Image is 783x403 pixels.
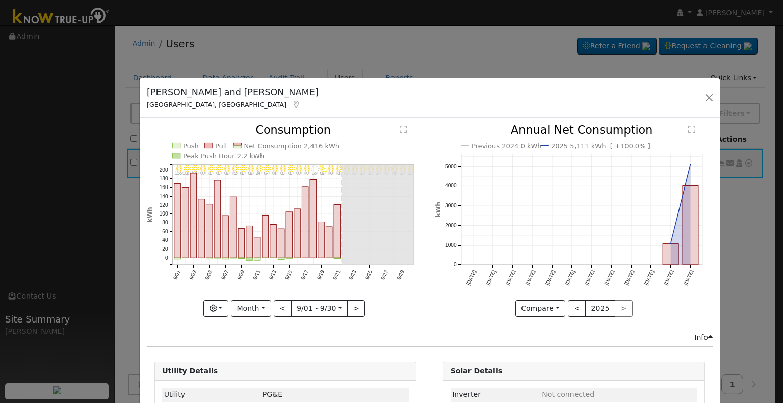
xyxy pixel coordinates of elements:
text: 0 [453,262,456,267]
button: > [347,300,365,317]
i: 9/05 - Clear [208,165,214,172]
rect: onclick="" [198,199,205,258]
i: 9/18 - MostlyCloudy [311,165,319,172]
p: 92° [222,171,232,175]
text: [DATE] [525,269,537,286]
text: [DATE] [623,269,636,286]
text: 9/05 [204,269,214,281]
p: 84° [254,171,265,175]
text: 9/13 [268,269,277,281]
p: 90° [326,171,336,175]
text: 40 [162,237,168,243]
rect: onclick="" [683,186,698,265]
text:  [400,125,407,133]
text: 160 [160,184,168,190]
text: [DATE] [663,269,675,286]
p: 82° [318,171,328,175]
rect: onclick="" [174,258,181,259]
p: 91° [270,171,280,175]
rect: onclick="" [206,258,213,259]
p: 95° [286,171,296,175]
text: [DATE] [604,269,616,286]
text: [DATE] [643,269,655,286]
text: 9/09 [236,269,245,281]
p: 103° [182,171,193,175]
i: 9/06 - Clear [216,165,222,172]
i: 9/12 - Clear [264,165,270,172]
text: 200 [160,167,168,173]
text: 9/27 [380,269,389,281]
text: 9/15 [284,269,293,281]
p: 91° [334,171,344,175]
h5: [PERSON_NAME] and [PERSON_NAME] [147,86,319,99]
text: 4000 [445,183,457,189]
i: 9/02 - Clear [184,165,190,172]
p: 87° [262,171,272,175]
rect: onclick="" [262,216,269,258]
rect: onclick="" [310,180,317,258]
text: Net Consumption 2,416 kWh [244,142,340,150]
text: Consumption [256,123,331,137]
text:  [688,125,695,133]
p: 86° [310,171,320,175]
button: < [568,300,586,317]
div: Info [694,332,713,343]
button: 9/01 - 9/30 [291,300,348,317]
text: 9/21 [332,269,341,281]
p: 92° [230,171,241,175]
rect: onclick="" [326,227,333,258]
i: 9/15 - Clear [288,165,294,172]
text: Previous 2024 0 kWh [472,142,542,150]
i: 9/14 - Clear [280,165,286,172]
button: Compare [515,300,566,317]
text: 9/19 [316,269,325,281]
text: [DATE] [485,269,497,286]
button: 2025 [585,300,615,317]
text: 120 [160,202,168,208]
rect: onclick="" [270,225,277,258]
text: 180 [160,176,168,181]
text: 9/07 [220,269,229,281]
i: 9/16 - Clear [296,165,302,172]
rect: onclick="" [254,237,261,258]
text: 100 [160,211,168,217]
i: 9/17 - Clear [304,165,310,172]
text: Pull [215,142,227,150]
text: Push [183,142,199,150]
text: [DATE] [465,269,477,286]
circle: onclick="" [669,241,673,246]
i: 9/19 - PartlyCloudy [319,165,327,172]
rect: onclick="" [206,204,213,258]
rect: onclick="" [230,197,237,258]
text: 140 [160,194,168,199]
rect: onclick="" [214,180,221,258]
p: 82° [246,171,256,175]
rect: onclick="" [318,222,325,258]
text: [DATE] [683,269,695,286]
rect: onclick="" [190,173,197,258]
text: 2025 5,111 kWh [ +100.0% ] [551,142,650,150]
i: 9/13 - Clear [272,165,278,172]
text: kWh [146,207,153,222]
i: 9/10 - Clear [248,165,254,172]
text: 20 [162,246,168,252]
text: Peak Push Hour 2.2 kWh [183,152,264,160]
text: [DATE] [564,269,576,286]
rect: onclick="" [302,187,309,258]
text: 80 [162,220,168,226]
text: 9/17 [300,269,309,281]
text: [DATE] [505,269,517,286]
i: 9/20 - Clear [328,165,334,172]
rect: onclick="" [254,258,261,260]
i: 9/03 - Clear [192,165,198,172]
text: 5000 [445,164,457,169]
p: 99° [198,171,208,175]
circle: onclick="" [688,162,692,166]
td: Inverter [451,388,540,402]
text: 9/29 [396,269,405,281]
rect: onclick="" [294,209,301,258]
